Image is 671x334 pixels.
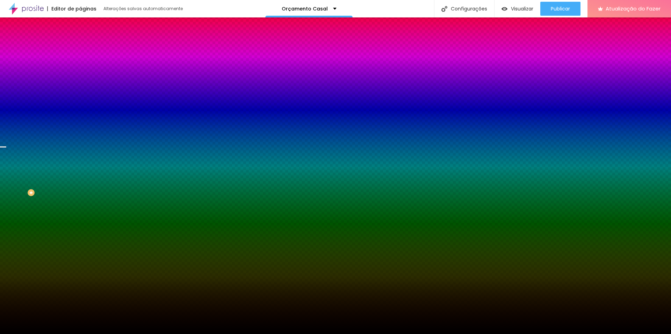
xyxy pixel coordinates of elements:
font: Orçamento Casal [282,5,328,12]
font: Visualizar [511,5,533,12]
img: Ícone [441,6,447,12]
button: Publicar [540,2,580,16]
font: Publicar [551,5,570,12]
button: Visualizar [495,2,540,16]
font: Configurações [451,5,487,12]
font: Atualização do Fazer [606,5,661,12]
font: Alterações salvas automaticamente [103,6,183,12]
font: Editor de páginas [51,5,96,12]
img: view-1.svg [502,6,507,12]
